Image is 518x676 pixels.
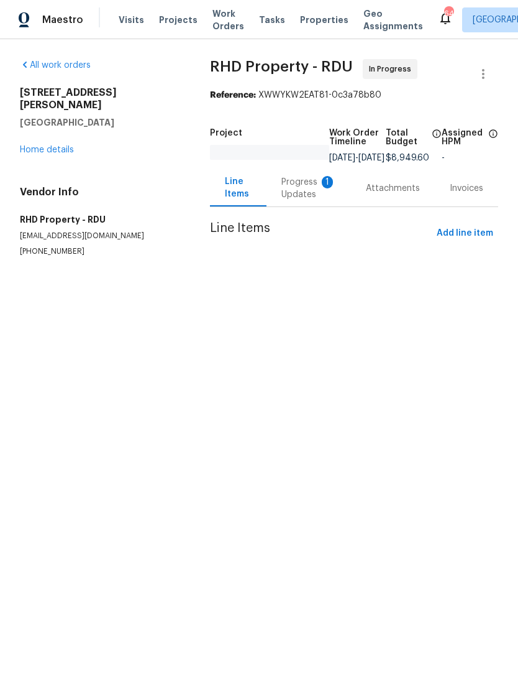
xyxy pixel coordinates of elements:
[42,14,83,26] span: Maestro
[366,182,420,195] div: Attachments
[159,14,198,26] span: Projects
[20,116,180,129] h5: [GEOGRAPHIC_DATA]
[488,129,498,154] span: The hpm assigned to this work order.
[281,176,336,201] div: Progress Updates
[20,86,180,111] h2: [STREET_ADDRESS][PERSON_NAME]
[210,91,256,100] b: Reference:
[329,129,386,146] h5: Work Order Timeline
[386,154,429,162] span: $8,949.60
[225,175,252,200] div: Line Items
[210,89,498,101] div: XWWYKW2EAT81-0c3a78b80
[210,129,242,137] h5: Project
[442,129,484,146] h5: Assigned HPM
[212,7,244,32] span: Work Orders
[259,16,285,24] span: Tasks
[444,7,453,20] div: 64
[119,14,144,26] span: Visits
[369,63,416,75] span: In Progress
[300,14,348,26] span: Properties
[432,222,498,245] button: Add line item
[386,129,429,146] h5: Total Budget
[322,176,333,188] div: 1
[20,213,180,226] h5: RHD Property - RDU
[437,226,493,241] span: Add line item
[20,231,180,241] p: [EMAIL_ADDRESS][DOMAIN_NAME]
[20,146,74,154] a: Home details
[210,222,432,245] span: Line Items
[329,154,355,162] span: [DATE]
[363,7,423,32] span: Geo Assignments
[20,61,91,70] a: All work orders
[210,59,353,74] span: RHD Property - RDU
[20,186,180,198] h4: Vendor Info
[442,154,498,162] div: -
[329,154,384,162] span: -
[358,154,384,162] span: [DATE]
[450,182,483,195] div: Invoices
[20,246,180,257] p: [PHONE_NUMBER]
[432,129,442,154] span: The total cost of line items that have been proposed by Opendoor. This sum includes line items th...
